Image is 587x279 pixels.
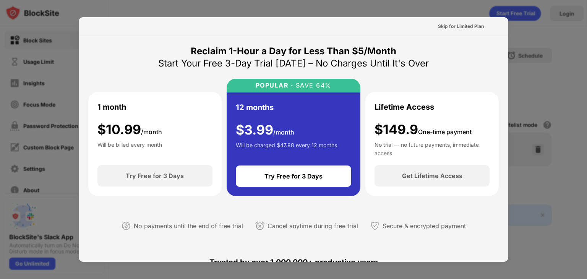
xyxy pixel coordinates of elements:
div: Try Free for 3 Days [264,172,323,180]
div: $149.9 [375,122,472,138]
div: Skip for Limited Plan [438,23,484,30]
div: 12 months [236,102,274,113]
div: Try Free for 3 Days [126,172,184,180]
div: SAVE 64% [293,82,332,89]
div: Will be billed every month [97,141,162,156]
span: One-time payment [418,128,472,136]
img: not-paying [122,221,131,230]
div: No payments until the end of free trial [134,221,243,232]
div: Will be charged $47.88 every 12 months [236,141,337,156]
img: secured-payment [370,221,379,230]
span: /month [273,128,294,136]
div: Secure & encrypted payment [383,221,466,232]
div: POPULAR · [256,82,293,89]
div: Get Lifetime Access [402,172,462,180]
div: $ 3.99 [236,122,294,138]
div: Cancel anytime during free trial [268,221,358,232]
div: Start Your Free 3-Day Trial [DATE] – No Charges Until It's Over [158,57,429,70]
div: 1 month [97,101,126,113]
div: Lifetime Access [375,101,434,113]
span: /month [141,128,162,136]
div: $ 10.99 [97,122,162,138]
div: Reclaim 1-Hour a Day for Less Than $5/Month [191,45,396,57]
img: cancel-anytime [255,221,264,230]
div: No trial — no future payments, immediate access [375,141,490,156]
